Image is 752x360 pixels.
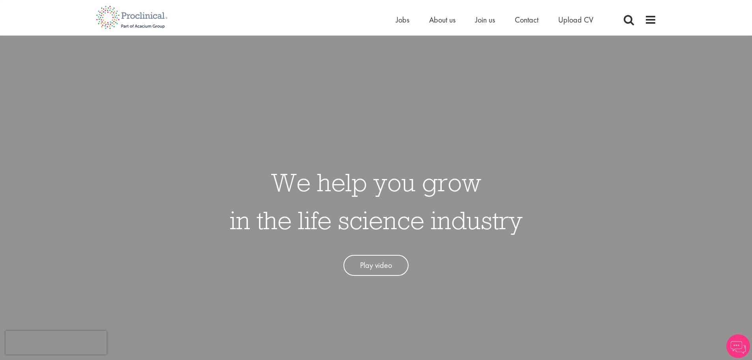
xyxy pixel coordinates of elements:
a: About us [429,15,456,25]
img: Chatbot [726,334,750,358]
a: Upload CV [558,15,593,25]
h1: We help you grow in the life science industry [230,163,523,239]
a: Play video [343,255,409,276]
a: Jobs [396,15,409,25]
a: Contact [515,15,538,25]
a: Join us [475,15,495,25]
